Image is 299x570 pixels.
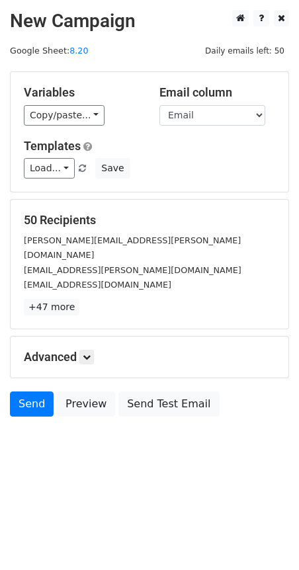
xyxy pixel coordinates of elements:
[118,391,219,417] a: Send Test Email
[24,105,105,126] a: Copy/paste...
[24,280,171,290] small: [EMAIL_ADDRESS][DOMAIN_NAME]
[57,391,115,417] a: Preview
[69,46,88,56] a: 8.20
[24,350,275,364] h5: Advanced
[24,299,79,315] a: +47 more
[10,391,54,417] a: Send
[10,10,289,32] h2: New Campaign
[200,44,289,58] span: Daily emails left: 50
[24,85,140,100] h5: Variables
[24,265,241,275] small: [EMAIL_ADDRESS][PERSON_NAME][DOMAIN_NAME]
[10,46,89,56] small: Google Sheet:
[24,213,275,227] h5: 50 Recipients
[200,46,289,56] a: Daily emails left: 50
[24,139,81,153] a: Templates
[95,158,130,179] button: Save
[24,158,75,179] a: Load...
[24,235,241,261] small: [PERSON_NAME][EMAIL_ADDRESS][PERSON_NAME][DOMAIN_NAME]
[159,85,275,100] h5: Email column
